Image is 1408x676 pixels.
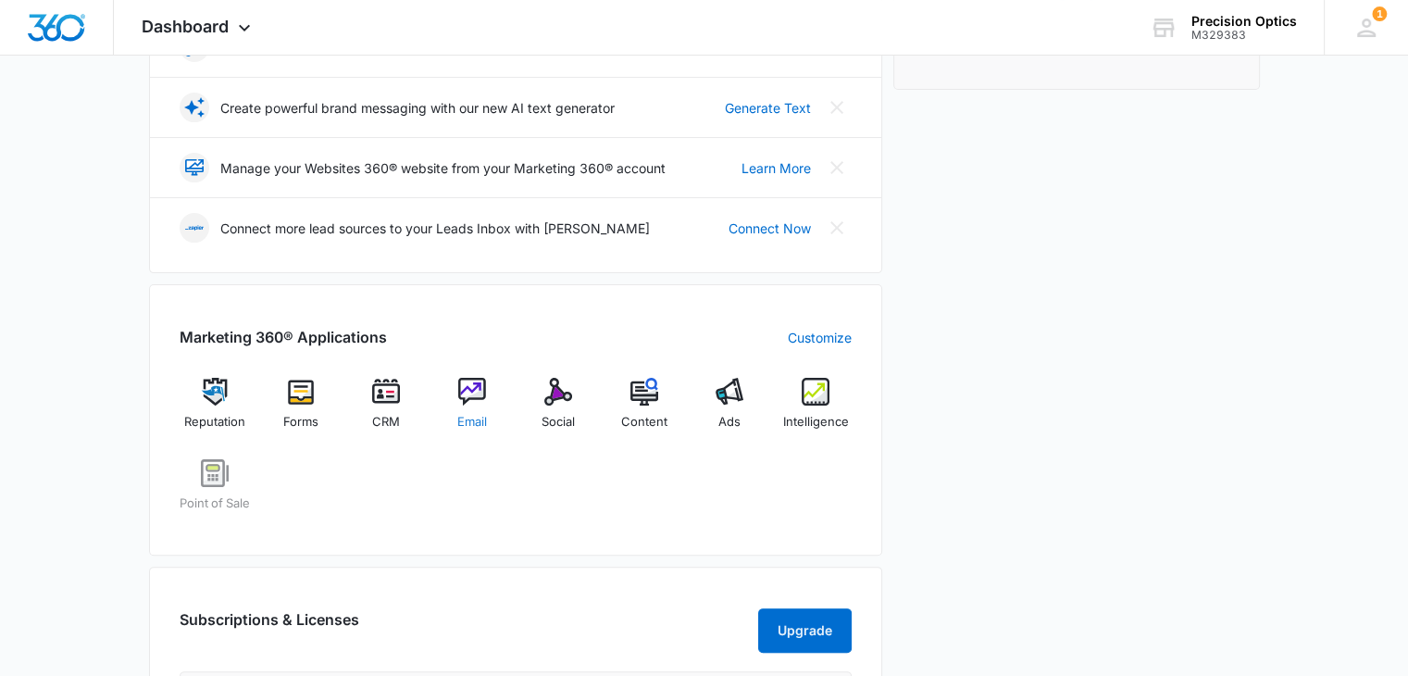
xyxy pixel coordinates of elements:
button: Close [822,93,852,122]
span: Point of Sale [180,494,250,513]
a: Content [608,378,679,444]
span: Reputation [184,413,245,432]
span: Dashboard [142,17,229,36]
a: CRM [351,378,422,444]
a: Email [437,378,508,444]
span: 1 [1372,6,1387,21]
button: Upgrade [758,608,852,653]
p: Connect more lead sources to your Leads Inbox with [PERSON_NAME] [220,219,650,238]
span: CRM [372,413,400,432]
span: Social [542,413,575,432]
a: Generate Text [725,98,811,118]
a: Ads [694,378,766,444]
a: Connect Now [729,219,811,238]
div: notifications count [1372,6,1387,21]
a: Customize [788,328,852,347]
a: Point of Sale [180,459,251,526]
span: Forms [283,413,318,432]
h2: Subscriptions & Licenses [180,608,359,645]
a: Intelligence [780,378,852,444]
h2: Marketing 360® Applications [180,326,387,348]
div: account name [1191,14,1297,29]
a: Learn More [741,158,811,178]
button: Close [822,213,852,243]
button: Close [822,153,852,182]
a: Social [523,378,594,444]
span: Ads [718,413,741,432]
span: Intelligence [783,413,849,432]
a: Forms [265,378,336,444]
p: Create powerful brand messaging with our new AI text generator [220,98,615,118]
span: Content [621,413,667,432]
p: Manage your Websites 360® website from your Marketing 360® account [220,158,666,178]
a: Reputation [180,378,251,444]
div: account id [1191,29,1297,42]
span: Email [457,413,487,432]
